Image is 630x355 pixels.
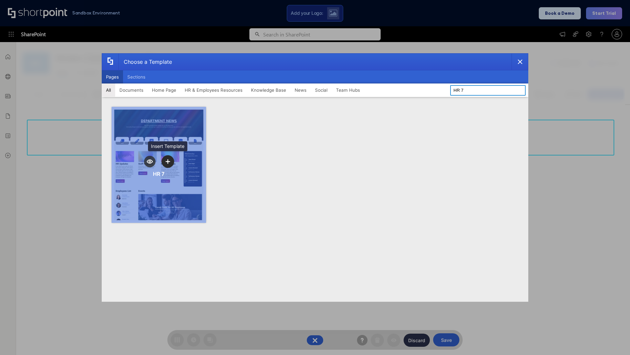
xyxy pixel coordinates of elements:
[180,83,247,97] button: HR & Employees Resources
[247,83,290,97] button: Knowledge Base
[118,54,172,70] div: Choose a Template
[102,83,115,97] button: All
[115,83,148,97] button: Documents
[102,53,528,302] div: template selector
[123,70,150,83] button: Sections
[290,83,311,97] button: News
[597,323,630,355] iframe: Chat Widget
[450,85,526,96] input: Search
[311,83,332,97] button: Social
[148,83,180,97] button: Home Page
[102,70,123,83] button: Pages
[153,171,164,177] div: HR 7
[332,83,364,97] button: Team Hubs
